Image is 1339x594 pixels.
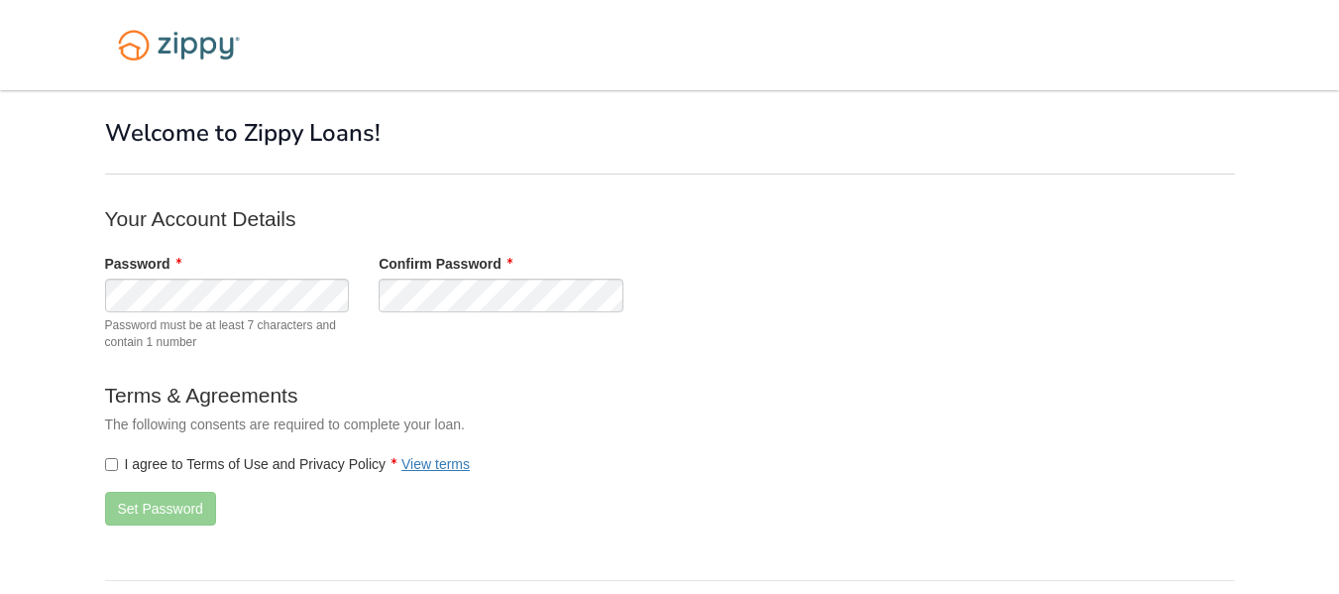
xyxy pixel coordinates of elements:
[105,204,898,233] p: Your Account Details
[105,454,471,474] label: I agree to Terms of Use and Privacy Policy
[105,120,1235,146] h1: Welcome to Zippy Loans!
[105,317,350,351] span: Password must be at least 7 characters and contain 1 number
[105,492,216,526] button: Set Password
[105,254,181,274] label: Password
[401,456,470,472] a: View terms
[105,415,898,434] p: The following consents are required to complete your loan.
[379,279,623,312] input: Verify Password
[105,20,253,70] img: Logo
[105,381,898,410] p: Terms & Agreements
[379,254,512,274] label: Confirm Password
[105,458,118,471] input: I agree to Terms of Use and Privacy PolicyView terms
